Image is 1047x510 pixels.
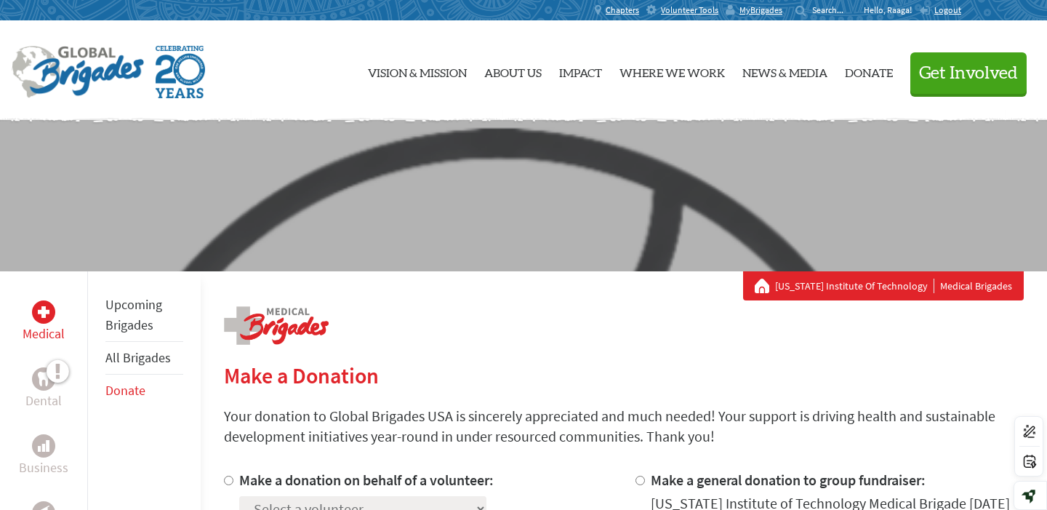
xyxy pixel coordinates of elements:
[775,279,934,293] a: [US_STATE] Institute Of Technology
[559,33,602,108] a: Impact
[919,65,1018,82] span: Get Involved
[224,406,1024,447] p: Your donation to Global Brigades USA is sincerely appreciated and much needed! Your support is dr...
[919,4,961,16] a: Logout
[910,52,1027,94] button: Get Involved
[239,471,494,489] label: Make a donation on behalf of a volunteer:
[105,289,183,342] li: Upcoming Brigades
[845,33,893,108] a: Donate
[105,382,145,399] a: Donate
[105,349,171,366] a: All Brigades
[23,300,65,344] a: MedicalMedical
[32,434,55,458] div: Business
[38,372,49,386] img: Dental
[661,4,718,16] span: Volunteer Tools
[156,46,205,98] img: Global Brigades Celebrating 20 Years
[105,375,183,407] li: Donate
[32,300,55,324] div: Medical
[23,324,65,344] p: Medical
[739,4,782,16] span: MyBrigades
[38,440,49,452] img: Business
[19,434,68,478] a: BusinessBusiness
[105,296,162,333] a: Upcoming Brigades
[651,471,926,489] label: Make a general donation to group fundraiser:
[224,306,329,345] img: logo-medical.png
[484,33,542,108] a: About Us
[812,4,854,15] input: Search...
[224,362,1024,389] h2: Make a Donation
[38,306,49,318] img: Medical
[755,279,1012,293] div: Medical Brigades
[105,342,183,375] li: All Brigades
[619,33,725,108] a: Where We Work
[742,33,827,108] a: News & Media
[368,33,467,108] a: Vision & Mission
[25,391,62,411] p: Dental
[19,458,68,478] p: Business
[606,4,639,16] span: Chapters
[864,4,919,16] p: Hello, Raaga!
[12,46,144,98] img: Global Brigades Logo
[25,367,62,411] a: DentalDental
[934,4,961,15] span: Logout
[32,367,55,391] div: Dental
